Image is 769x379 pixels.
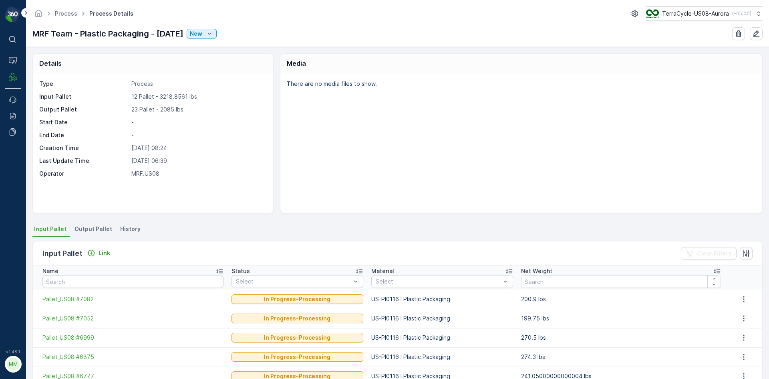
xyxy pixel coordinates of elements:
[55,10,77,17] a: Process
[367,347,517,367] td: US-PI0116 I Plastic Packaging
[236,278,350,286] p: Select
[681,247,737,260] button: Clear Filters
[376,278,501,286] p: Select
[99,249,110,257] p: Link
[367,328,517,347] td: US-PI0116 I Plastic Packaging
[371,267,394,275] p: Material
[131,118,265,126] p: -
[7,358,20,371] div: MM
[32,28,183,40] p: MRF Team - Plastic Packaging - [DATE]
[131,170,265,178] p: MRF.US08
[517,290,725,309] td: 200.9 lbs
[5,6,21,22] img: logo
[39,157,128,165] p: Last Update Time
[84,248,113,258] button: Link
[120,225,141,233] span: History
[131,144,265,152] p: [DATE] 08:24
[232,333,363,343] button: In Progress-Processing
[367,309,517,328] td: US-PI0116 I Plastic Packaging
[521,275,721,288] input: Search
[39,170,128,178] p: Operator
[39,118,128,126] p: Start Date
[42,334,223,342] a: Pallet_US08 #6999
[131,105,265,113] p: 23 Pallet - 2085 lbs
[232,314,363,323] button: In Progress-Processing
[39,80,128,88] p: Type
[187,29,217,39] button: New
[131,93,265,101] p: 12 Pallet - 3218.8561 lbs
[287,59,306,68] p: Media
[264,353,330,361] p: In Progress-Processing
[190,30,202,38] p: New
[39,131,128,139] p: End Date
[42,314,223,322] a: Pallet_US08 #7052
[662,10,729,18] p: TerraCycle-US08-Aurora
[232,352,363,362] button: In Progress-Processing
[264,295,330,303] p: In Progress-Processing
[39,93,128,101] p: Input Pallet
[42,248,83,259] p: Input Pallet
[131,80,265,88] p: Process
[264,334,330,342] p: In Progress-Processing
[646,6,763,21] button: TerraCycle-US08-Aurora(-05:00)
[697,249,732,257] p: Clear Filters
[39,59,62,68] p: Details
[517,328,725,347] td: 270.5 lbs
[517,347,725,367] td: 274.3 lbs
[131,131,265,139] p: -
[264,314,330,322] p: In Progress-Processing
[34,225,66,233] span: Input Pallet
[42,353,223,361] a: Pallet_US08 #6875
[74,225,112,233] span: Output Pallet
[42,275,223,288] input: Search
[732,10,751,17] p: ( -05:00 )
[646,9,659,18] img: image_ci7OI47.png
[42,267,58,275] p: Name
[39,144,128,152] p: Creation Time
[521,267,552,275] p: Net Weight
[517,309,725,328] td: 199.75 lbs
[88,10,135,18] span: Process Details
[232,267,250,275] p: Status
[232,294,363,304] button: In Progress-Processing
[34,12,43,19] a: Homepage
[42,295,223,303] a: Pallet_US08 #7082
[367,290,517,309] td: US-PI0116 I Plastic Packaging
[5,349,21,354] span: v 1.48.1
[39,105,128,113] p: Output Pallet
[131,157,265,165] p: [DATE] 06:39
[5,356,21,373] button: MM
[287,80,754,88] p: There are no media files to show.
